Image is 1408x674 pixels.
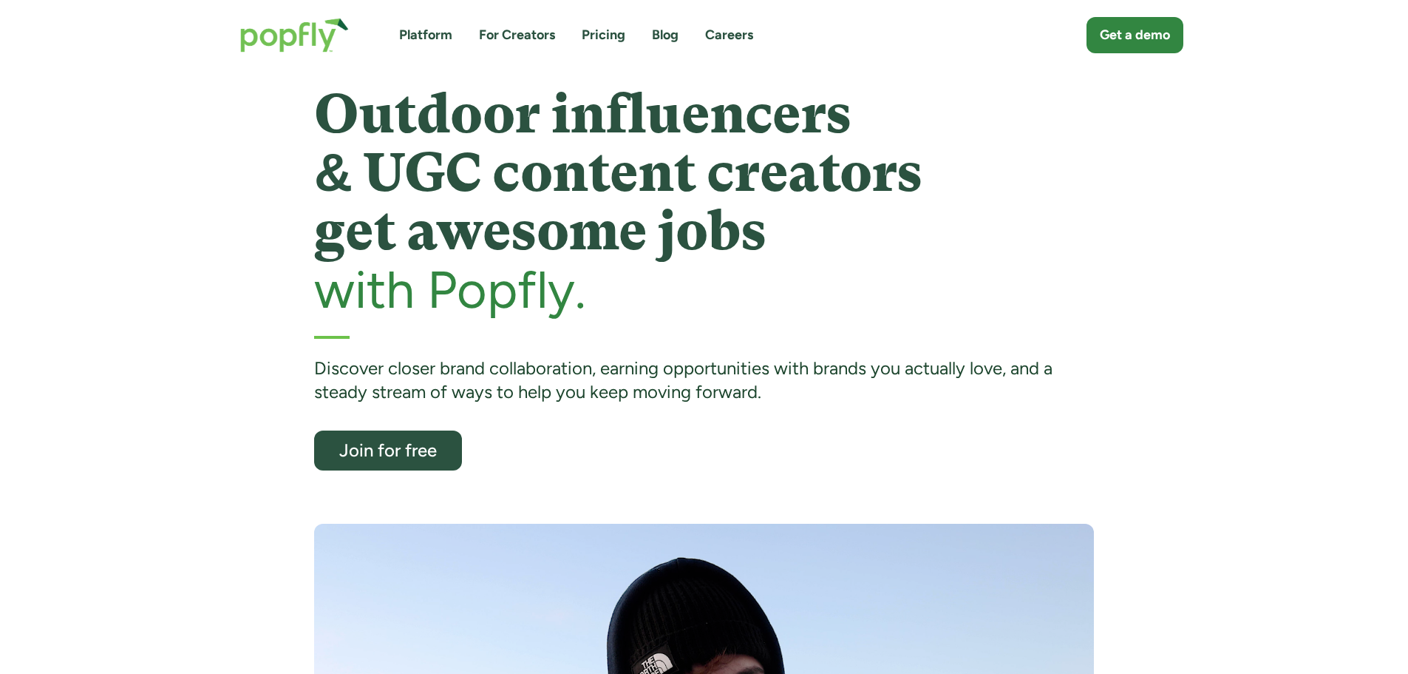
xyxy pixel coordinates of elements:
[582,26,625,44] a: Pricing
[314,357,1094,405] div: Discover closer brand collaboration, earning opportunities with brands you actually love, and a s...
[314,85,1094,261] h1: Outdoor influencers & UGC content creators get awesome jobs
[314,261,1094,318] h2: with Popfly.
[705,26,753,44] a: Careers
[652,26,679,44] a: Blog
[1100,26,1170,44] div: Get a demo
[314,431,462,471] a: Join for free
[1086,17,1183,53] a: Get a demo
[225,3,364,67] a: home
[479,26,555,44] a: For Creators
[327,441,449,459] div: Join for free
[399,26,452,44] a: Platform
